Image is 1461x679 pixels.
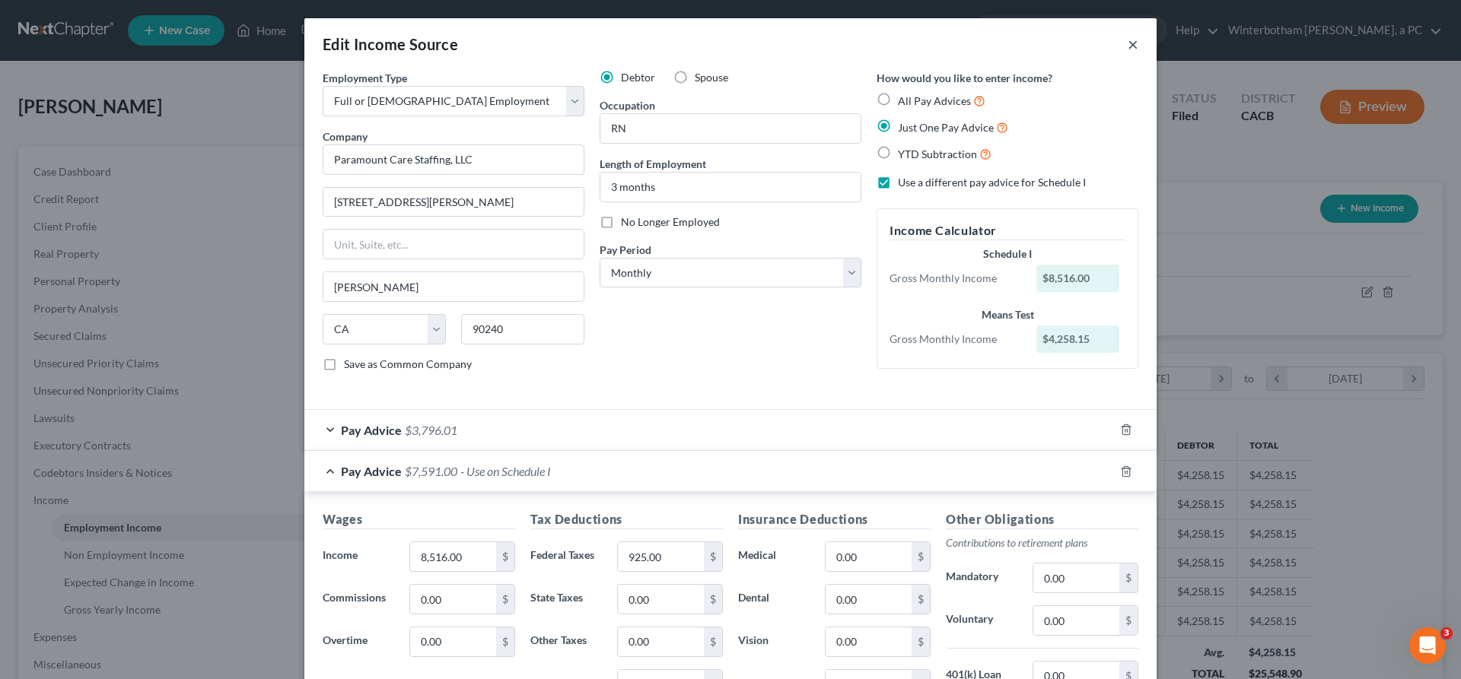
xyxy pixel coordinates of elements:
span: No Longer Employed [621,215,720,228]
span: Pay Advice [341,464,402,478]
input: 0.00 [826,585,912,614]
h5: Tax Deductions [530,510,723,529]
h5: Insurance Deductions [738,510,931,529]
span: Pay Advice [341,423,402,437]
input: 0.00 [826,627,912,656]
input: 0.00 [410,585,496,614]
span: Spouse [695,71,728,84]
input: Unit, Suite, etc... [323,230,584,259]
div: $ [704,585,722,614]
span: Income [323,548,358,561]
label: Vision [730,627,817,657]
div: Edit Income Source [323,33,458,55]
label: Medical [730,541,817,572]
input: Enter city... [323,272,584,301]
input: -- [600,114,861,143]
div: Gross Monthly Income [882,332,1029,347]
span: 3 [1440,627,1453,639]
label: Overtime [315,627,402,657]
span: Save as Common Company [344,357,472,370]
input: 0.00 [1033,606,1119,635]
label: Other Taxes [523,627,610,657]
input: 0.00 [826,542,912,571]
input: Enter address... [323,188,584,217]
input: 0.00 [410,627,496,656]
input: 0.00 [410,542,496,571]
label: State Taxes [523,584,610,614]
span: Just One Pay Advice [898,121,994,134]
div: Means Test [890,307,1125,322]
label: Occupation [600,97,655,113]
div: Gross Monthly Income [882,271,1029,286]
input: 0.00 [618,627,704,656]
span: Employment Type [323,71,407,84]
h5: Other Obligations [946,510,1138,529]
div: $ [912,542,930,571]
input: Enter zip... [461,314,584,344]
h5: Wages [323,510,515,529]
label: Length of Employment [600,156,706,172]
div: $ [1119,563,1138,592]
label: Dental [730,584,817,614]
label: Voluntary [938,605,1025,636]
span: Pay Period [600,243,651,256]
input: Search company by name... [323,144,584,175]
span: YTD Subtraction [898,148,977,160]
div: $ [1119,606,1138,635]
div: $8,516.00 [1036,265,1120,292]
div: $ [496,627,514,656]
input: 0.00 [618,585,704,614]
label: Federal Taxes [523,541,610,572]
span: Company [323,130,368,143]
input: 0.00 [618,542,704,571]
span: - Use on Schedule I [460,464,551,478]
span: Use a different pay advice for Schedule I [898,176,1086,189]
label: Commissions [315,584,402,614]
div: $ [704,627,722,656]
div: $ [496,585,514,614]
div: $ [912,585,930,614]
span: Debtor [621,71,655,84]
span: $7,591.00 [405,464,457,478]
div: $4,258.15 [1036,325,1120,353]
button: × [1128,35,1138,53]
span: $3,796.01 [405,423,457,437]
input: ex: 2 years [600,173,861,201]
div: $ [496,542,514,571]
p: Contributions to retirement plans [946,535,1138,550]
div: $ [912,627,930,656]
span: All Pay Advices [898,94,971,107]
label: How would you like to enter income? [877,70,1052,86]
h5: Income Calculator [890,221,1125,240]
input: 0.00 [1033,563,1119,592]
label: Mandatory [938,563,1025,593]
div: Schedule I [890,246,1125,262]
div: $ [704,542,722,571]
iframe: Intercom live chat [1409,627,1446,664]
